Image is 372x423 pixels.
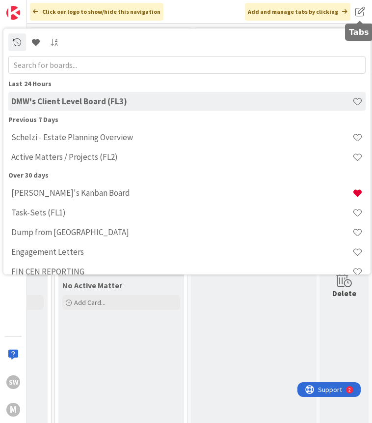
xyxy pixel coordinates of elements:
h4: Dump from [GEOGRAPHIC_DATA] [11,227,352,237]
h4: Task-Sets (FL1) [11,208,352,217]
span: No Active Matter [62,280,122,290]
input: Search for boards... [8,56,366,74]
div: SW [6,375,20,389]
h5: Tabs [349,28,369,37]
div: Delete [332,287,356,299]
h4: Active Matters / Projects (FL2) [11,152,352,162]
h4: Schelzi - Estate Planning Overview [11,132,352,142]
div: Click our logo to show/hide this navigation [30,3,163,21]
div: Previous 7 Days [8,115,366,125]
span: Add Card... [74,298,106,307]
div: 2 [51,4,53,12]
h4: DMW's Client Level Board (FL3) [11,96,352,106]
div: Over 30 days [8,170,366,181]
div: M [6,403,20,417]
span: Support [21,1,45,13]
h4: [PERSON_NAME]'s Kanban Board [11,188,352,198]
img: Visit kanbanzone.com [6,6,20,20]
div: Add and manage tabs by clicking [245,3,350,21]
h4: FIN CEN REPORTING [11,267,352,276]
h4: Engagement Letters [11,247,352,257]
div: Last 24 Hours [8,79,366,89]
